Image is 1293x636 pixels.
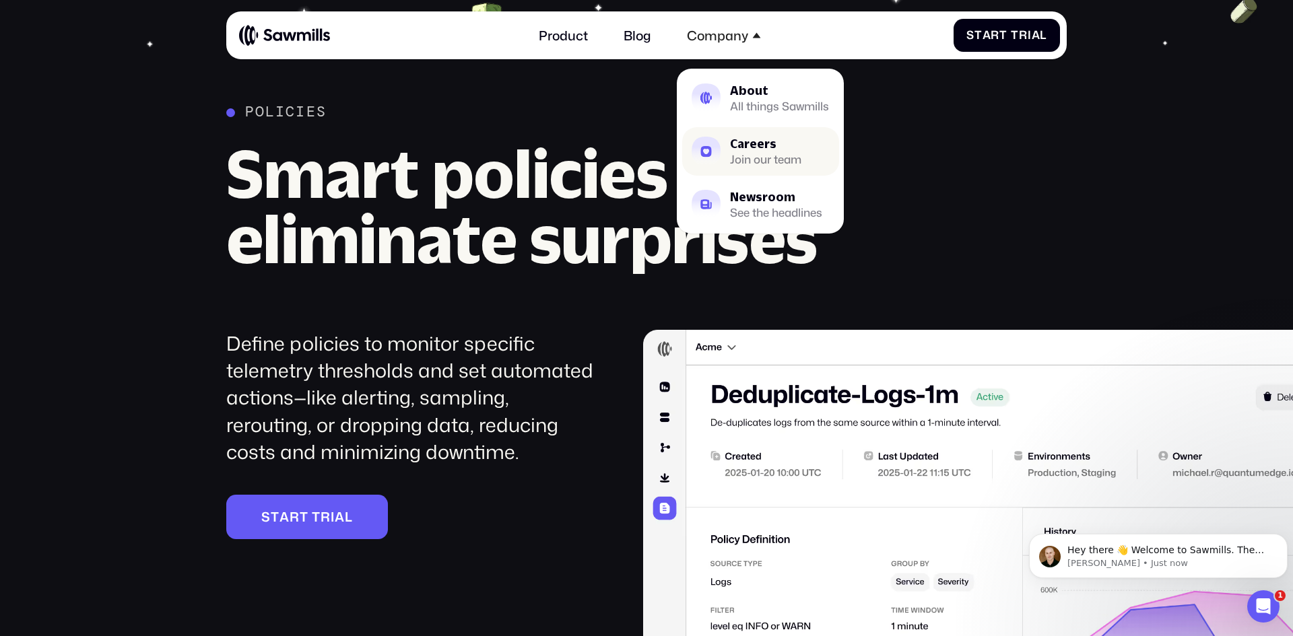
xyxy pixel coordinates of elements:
[1024,505,1293,600] iframe: Intercom notifications message
[1032,28,1040,42] span: a
[974,28,983,42] span: t
[226,330,598,466] div: Define policies to monitor specific telemetry thresholds and set automated actions—like alerting,...
[730,154,801,164] div: Join our team
[687,28,748,43] div: Company
[614,17,661,52] a: Blog
[300,509,308,524] span: t
[1247,590,1280,623] iframe: Intercom live chat
[290,509,300,524] span: r
[1040,28,1047,42] span: l
[226,495,388,539] a: StartTrial
[682,73,839,122] a: AboutAll things Sawmills
[1019,28,1028,42] span: r
[331,509,335,524] span: i
[1275,590,1286,601] span: 1
[677,52,844,234] nav: Company
[335,509,345,524] span: a
[682,180,839,229] a: NewsroomSee the headlines
[261,509,271,524] span: S
[529,17,598,52] a: Product
[983,28,991,42] span: a
[730,207,822,217] div: See the headlines
[730,138,801,149] div: Careers
[245,104,327,121] div: Policies
[999,28,1007,42] span: t
[682,127,839,176] a: CareersJoin our team
[966,28,974,42] span: S
[954,19,1061,52] a: StartTrial
[312,509,321,524] span: T
[730,101,829,111] div: All things Sawmills
[271,509,279,524] span: t
[226,141,946,271] h2: Smart policies that eliminate surprises
[1011,28,1019,42] span: T
[991,28,999,42] span: r
[345,509,353,524] span: l
[279,509,290,524] span: a
[677,17,770,52] div: Company
[730,191,822,203] div: Newsroom
[321,509,331,524] span: r
[1028,28,1032,42] span: i
[730,85,829,96] div: About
